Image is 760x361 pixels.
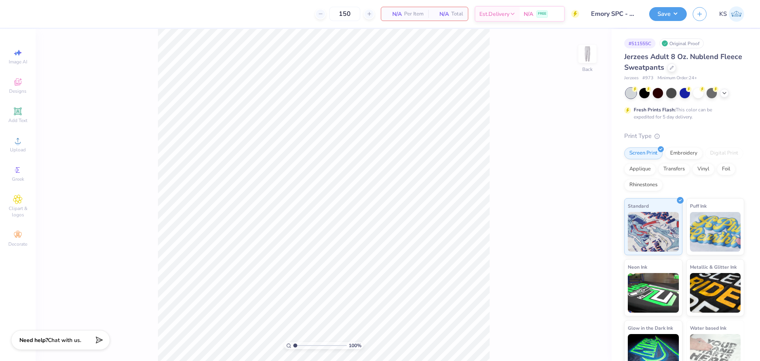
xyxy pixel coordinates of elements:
[705,147,743,159] div: Digital Print
[628,324,673,332] span: Glow in the Dark Ink
[719,10,727,19] span: KS
[524,10,533,18] span: N/A
[665,147,703,159] div: Embroidery
[349,342,361,349] span: 100 %
[642,75,654,82] span: # 973
[9,88,27,94] span: Designs
[451,10,463,18] span: Total
[624,38,655,48] div: # 511555C
[624,132,744,141] div: Print Type
[658,163,690,175] div: Transfers
[10,147,26,153] span: Upload
[12,176,24,182] span: Greek
[719,6,744,22] a: KS
[628,273,679,313] img: Neon Ink
[624,75,638,82] span: Jerzees
[433,10,449,18] span: N/A
[48,336,81,344] span: Chat with us.
[634,106,731,120] div: This color can be expedited for 5 day delivery.
[582,66,593,73] div: Back
[690,324,726,332] span: Water based Ink
[624,52,742,72] span: Jerzees Adult 8 Oz. Nublend Fleece Sweatpants
[329,7,360,21] input: – –
[585,6,643,22] input: Untitled Design
[538,11,546,17] span: FREE
[9,59,27,65] span: Image AI
[692,163,714,175] div: Vinyl
[628,212,679,252] img: Standard
[479,10,509,18] span: Est. Delivery
[624,163,656,175] div: Applique
[690,263,737,271] span: Metallic & Glitter Ink
[628,263,647,271] span: Neon Ink
[8,117,27,124] span: Add Text
[628,202,649,210] span: Standard
[624,179,663,191] div: Rhinestones
[8,241,27,247] span: Decorate
[690,273,741,313] img: Metallic & Glitter Ink
[717,163,735,175] div: Foil
[657,75,697,82] span: Minimum Order: 24 +
[729,6,744,22] img: Kath Sales
[659,38,704,48] div: Original Proof
[19,336,48,344] strong: Need help?
[579,46,595,62] img: Back
[404,10,424,18] span: Per Item
[634,107,676,113] strong: Fresh Prints Flash:
[386,10,402,18] span: N/A
[649,7,687,21] button: Save
[4,205,32,218] span: Clipart & logos
[624,147,663,159] div: Screen Print
[690,202,707,210] span: Puff Ink
[690,212,741,252] img: Puff Ink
